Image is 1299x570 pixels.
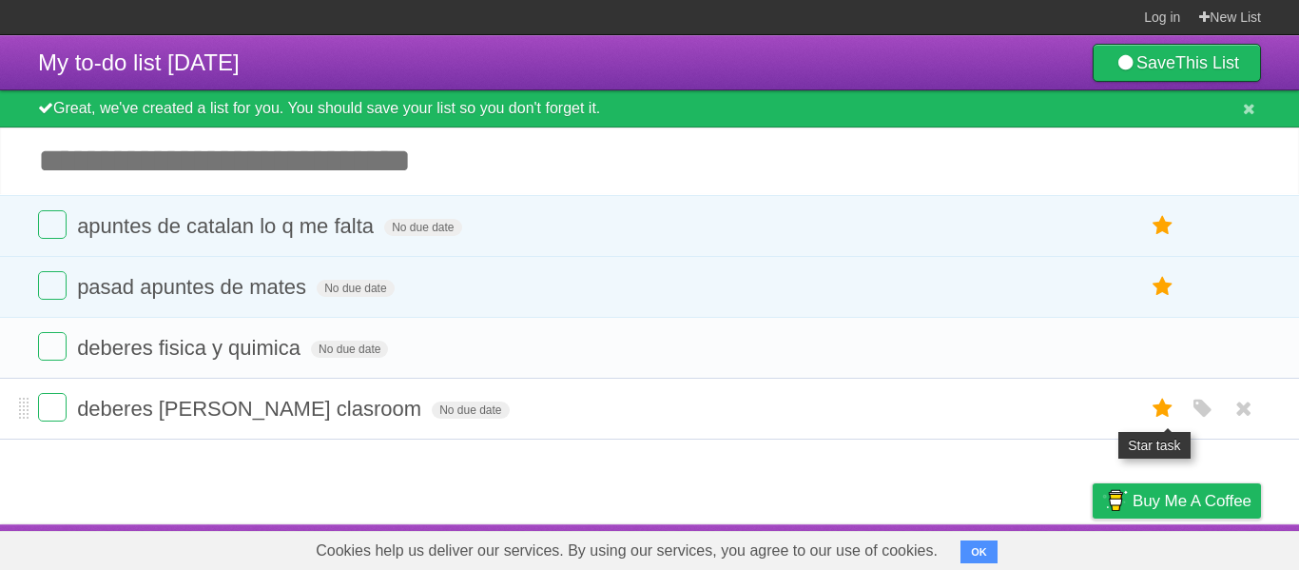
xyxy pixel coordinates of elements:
[1145,210,1181,242] label: Star task
[38,332,67,361] label: Done
[311,341,388,358] span: No due date
[1003,529,1045,565] a: Terms
[38,49,240,75] span: My to-do list [DATE]
[840,529,880,565] a: About
[1175,53,1239,72] b: This List
[1141,529,1261,565] a: Suggest a feature
[432,402,509,419] span: No due date
[384,219,461,236] span: No due date
[38,393,67,422] label: Done
[1093,44,1261,82] a: SaveThis List
[77,214,378,238] span: apuntes de catalan lo q me falta
[1102,484,1128,517] img: Buy me a coffee
[38,271,67,300] label: Done
[317,280,394,297] span: No due date
[1133,484,1251,518] span: Buy me a coffee
[1145,393,1181,424] label: Star task
[77,397,426,421] span: deberes [PERSON_NAME] clasroom
[77,336,305,360] span: deberes fisica y quimica
[38,210,67,239] label: Done
[1068,529,1117,565] a: Privacy
[77,275,311,299] span: pasad apuntes de mates
[297,532,957,570] span: Cookies help us deliver our services. By using our services, you agree to our use of cookies.
[960,541,998,563] button: OK
[902,529,979,565] a: Developers
[1145,271,1181,303] label: Star task
[1093,483,1261,519] a: Buy me a coffee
